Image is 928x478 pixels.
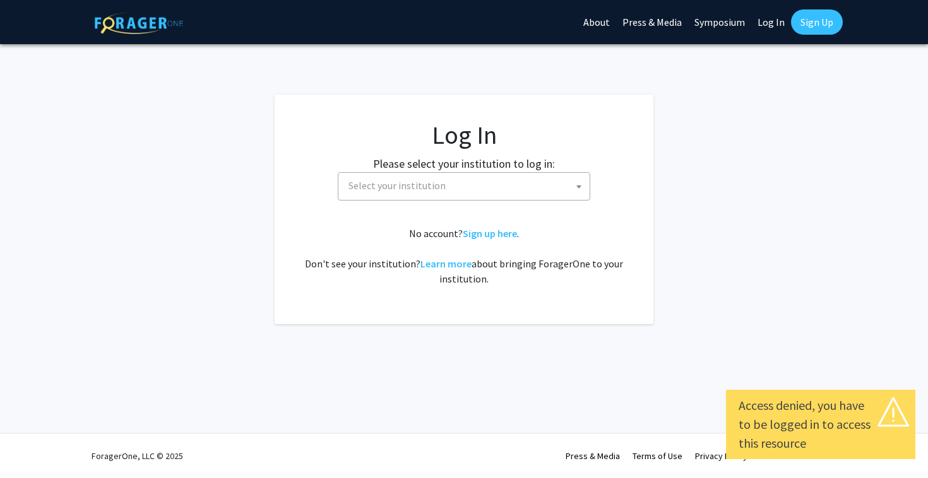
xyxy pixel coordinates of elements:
[95,12,183,34] img: ForagerOne Logo
[791,9,843,35] a: Sign Up
[343,173,590,199] span: Select your institution
[338,172,590,201] span: Select your institution
[739,396,903,453] div: Access denied, you have to be logged in to access this resource
[348,179,446,192] span: Select your institution
[695,450,747,462] a: Privacy Policy
[373,155,555,172] label: Please select your institution to log in:
[420,257,472,270] a: Learn more about bringing ForagerOne to your institution
[300,120,628,150] h1: Log In
[463,227,517,240] a: Sign up here
[300,226,628,286] div: No account? . Don't see your institution? about bringing ForagerOne to your institution.
[566,450,620,462] a: Press & Media
[633,450,682,462] a: Terms of Use
[92,434,183,478] div: ForagerOne, LLC © 2025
